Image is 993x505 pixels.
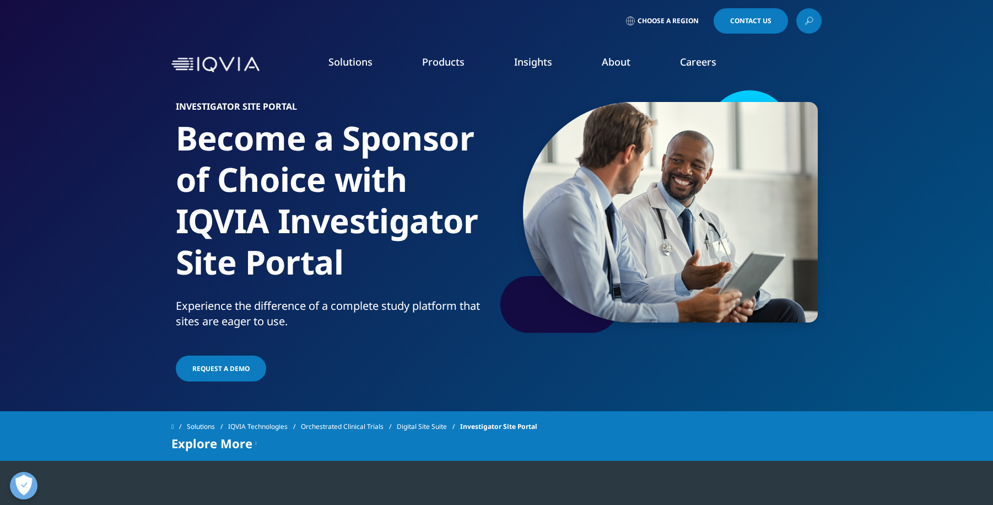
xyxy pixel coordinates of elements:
[397,417,460,437] a: Digital Site Suite
[264,39,822,90] nav: Primary
[730,18,771,24] span: Contact Us
[638,17,699,25] span: Choose a Region
[228,417,301,437] a: IQVIA Technologies
[176,298,493,336] p: Experience the difference of a complete study platform that sites are eager to use.
[422,55,465,68] a: Products
[187,417,228,437] a: Solutions
[301,417,397,437] a: Orchestrated Clinical Trials
[192,364,250,373] span: Request A Demo
[714,8,788,34] a: Contact Us
[171,57,260,73] img: IQVIA Healthcare Information Technology and Pharma Clinical Research Company
[514,55,552,68] a: Insights
[10,472,37,499] button: Open Preferences
[460,417,537,437] span: Investigator Site Portal
[602,55,630,68] a: About
[176,356,266,382] a: Request A Demo
[171,437,252,450] span: Explore More
[176,102,493,117] h6: Investigator Site Portal
[680,55,716,68] a: Careers
[523,102,818,323] img: 2068_specialist-doctors-discussing-case.png
[176,117,493,298] h1: Become a Sponsor of Choice with IQVIA Investigator Site Portal
[328,55,373,68] a: Solutions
